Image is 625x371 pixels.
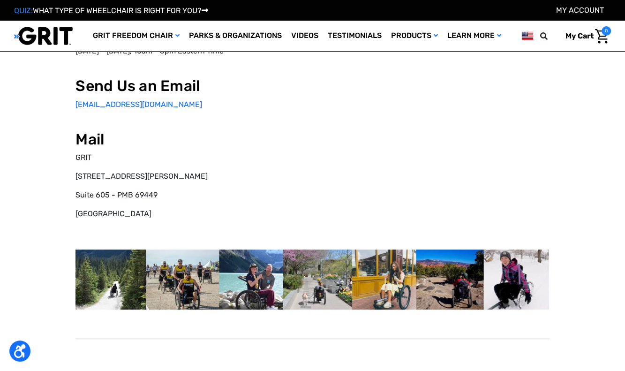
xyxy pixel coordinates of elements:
[386,21,443,51] a: Products
[75,152,305,163] p: GRIT
[320,5,550,242] iframe: Form 0
[88,21,184,51] a: GRIT Freedom Chair
[75,100,202,109] a: [EMAIL_ADDRESS][DOMAIN_NAME]
[14,6,33,15] span: QUIZ:
[75,130,305,148] h2: Mail
[75,189,305,201] p: Suite 605 - PMB 69449
[565,31,594,40] span: My Cart
[75,77,305,95] h2: Send Us an Email
[558,26,611,46] a: Cart with 0 items
[75,208,305,220] p: [GEOGRAPHIC_DATA]
[75,171,305,182] p: [STREET_ADDRESS][PERSON_NAME]
[14,6,208,15] a: QUIZ:WHAT TYPE OF WHEELCHAIR IS RIGHT FOR YOU?
[521,30,533,42] img: us.png
[602,26,611,36] span: 0
[323,21,386,51] a: Testimonials
[544,26,558,46] input: Search
[286,21,323,51] a: Videos
[14,26,73,45] img: GRIT All-Terrain Wheelchair and Mobility Equipment
[556,6,604,15] a: Account
[443,21,506,51] a: Learn More
[595,29,609,44] img: Cart
[184,21,286,51] a: Parks & Organizations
